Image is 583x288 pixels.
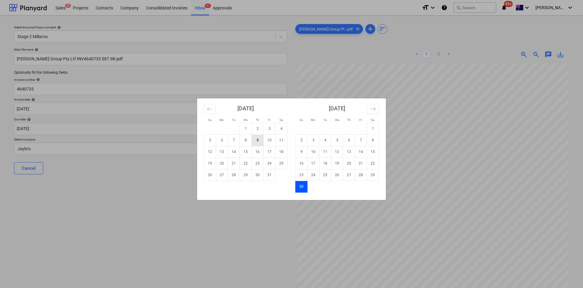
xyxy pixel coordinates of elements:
[319,134,331,146] td: Tuesday, November 4, 2025
[240,146,252,158] td: Wednesday, October 15, 2025
[343,169,355,181] td: Thursday, November 27, 2025
[553,259,583,288] iframe: Chat Widget
[219,118,224,122] small: Mo
[264,123,276,134] td: Friday, October 3, 2025
[204,169,216,181] td: Sunday, October 26, 2025
[256,118,259,122] small: Th
[244,118,248,122] small: We
[335,118,339,122] small: We
[197,98,386,200] div: Calendar
[367,134,379,146] td: Saturday, November 8, 2025
[216,169,228,181] td: Monday, October 27, 2025
[359,118,362,122] small: Fr
[232,118,236,122] small: Tu
[319,146,331,158] td: Tuesday, November 11, 2025
[343,146,355,158] td: Thursday, November 13, 2025
[276,158,287,169] td: Saturday, October 25, 2025
[276,146,287,158] td: Saturday, October 18, 2025
[307,158,319,169] td: Monday, November 17, 2025
[355,169,367,181] td: Friday, November 28, 2025
[319,169,331,181] td: Tuesday, November 25, 2025
[240,123,252,134] td: Wednesday, October 1, 2025
[208,118,212,122] small: Su
[228,146,240,158] td: Tuesday, October 14, 2025
[279,118,283,122] small: Sa
[323,118,327,122] small: Tu
[355,158,367,169] td: Friday, November 21, 2025
[228,158,240,169] td: Tuesday, October 21, 2025
[252,123,264,134] td: Thursday, October 2, 2025
[252,158,264,169] td: Thursday, October 23, 2025
[216,158,228,169] td: Monday, October 20, 2025
[264,134,276,146] td: Friday, October 10, 2025
[331,134,343,146] td: Wednesday, November 5, 2025
[371,118,374,122] small: Sa
[331,169,343,181] td: Wednesday, November 26, 2025
[307,146,319,158] td: Monday, November 10, 2025
[307,169,319,181] td: Monday, November 24, 2025
[347,118,351,122] small: Th
[319,158,331,169] td: Tuesday, November 18, 2025
[268,118,271,122] small: Fr
[343,134,355,146] td: Thursday, November 6, 2025
[296,158,307,169] td: Sunday, November 16, 2025
[311,118,315,122] small: Mo
[237,105,254,112] strong: [DATE]
[343,158,355,169] td: Thursday, November 20, 2025
[252,169,264,181] td: Thursday, October 30, 2025
[296,146,307,158] td: Sunday, November 9, 2025
[216,146,228,158] td: Monday, October 13, 2025
[367,146,379,158] td: Saturday, November 15, 2025
[252,134,264,146] td: Thursday, October 9, 2025
[296,169,307,181] td: Sunday, November 23, 2025
[329,105,345,112] strong: [DATE]
[300,118,303,122] small: Su
[264,169,276,181] td: Friday, October 31, 2025
[276,123,287,134] td: Saturday, October 4, 2025
[367,158,379,169] td: Saturday, November 22, 2025
[240,169,252,181] td: Wednesday, October 29, 2025
[296,134,307,146] td: Sunday, November 2, 2025
[331,158,343,169] td: Wednesday, November 19, 2025
[228,169,240,181] td: Tuesday, October 28, 2025
[331,146,343,158] td: Wednesday, November 12, 2025
[355,146,367,158] td: Friday, November 14, 2025
[367,104,379,114] button: Move forward to switch to the next month.
[204,146,216,158] td: Sunday, October 12, 2025
[276,134,287,146] td: Saturday, October 11, 2025
[240,134,252,146] td: Wednesday, October 8, 2025
[228,134,240,146] td: Tuesday, October 7, 2025
[296,181,307,192] td: Selected. Sunday, November 30, 2025
[367,169,379,181] td: Saturday, November 29, 2025
[204,158,216,169] td: Sunday, October 19, 2025
[264,146,276,158] td: Friday, October 17, 2025
[355,134,367,146] td: Friday, November 7, 2025
[240,158,252,169] td: Wednesday, October 22, 2025
[307,134,319,146] td: Monday, November 3, 2025
[204,104,216,114] button: Move backward to switch to the previous month.
[204,134,216,146] td: Sunday, October 5, 2025
[252,146,264,158] td: Thursday, October 16, 2025
[367,123,379,134] td: Saturday, November 1, 2025
[264,158,276,169] td: Friday, October 24, 2025
[216,134,228,146] td: Monday, October 6, 2025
